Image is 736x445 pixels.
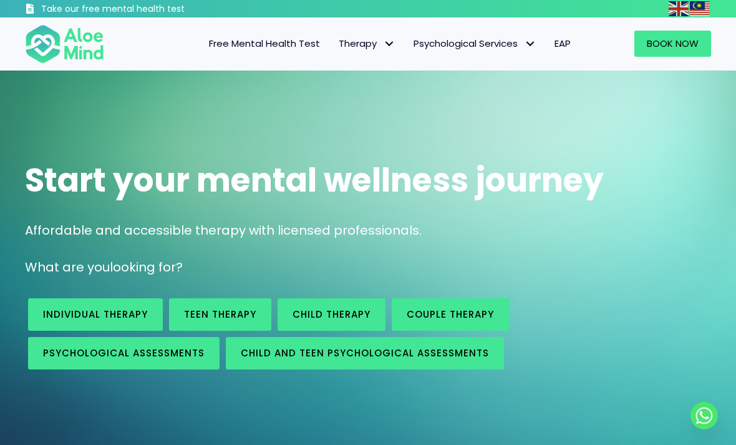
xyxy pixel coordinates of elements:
[110,258,183,276] span: looking for?
[25,24,104,64] img: Aloe mind Logo
[241,346,489,359] span: Child and Teen Psychological assessments
[404,31,545,57] a: Psychological ServicesPsychological Services: submenu
[669,1,689,16] img: en
[169,298,271,331] a: Teen Therapy
[25,3,239,17] a: Take our free mental health test
[43,346,205,359] span: Psychological assessments
[293,308,370,321] span: Child Therapy
[339,37,395,50] span: Therapy
[41,3,239,16] h3: Take our free mental health test
[545,31,580,57] a: EAP
[28,298,163,331] a: Individual therapy
[278,298,385,331] a: Child Therapy
[117,31,580,57] nav: Menu
[25,157,604,203] span: Start your mental wellness journey
[634,31,711,57] a: Book Now
[200,31,329,57] a: Free Mental Health Test
[43,308,148,321] span: Individual therapy
[28,337,220,369] a: Psychological assessments
[647,37,699,50] span: Book Now
[521,35,539,53] span: Psychological Services: submenu
[25,222,711,240] p: Affordable and accessible therapy with licensed professionals.
[329,31,404,57] a: TherapyTherapy: submenu
[209,37,320,50] span: Free Mental Health Test
[392,298,509,331] a: Couple therapy
[690,1,710,16] img: ms
[184,308,256,321] span: Teen Therapy
[690,1,711,16] a: Malay
[554,37,571,50] span: EAP
[407,308,494,321] span: Couple therapy
[380,35,398,53] span: Therapy: submenu
[25,258,110,276] span: What are you
[669,1,690,16] a: English
[226,337,504,369] a: Child and Teen Psychological assessments
[690,402,718,429] a: Whatsapp
[414,37,536,50] span: Psychological Services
